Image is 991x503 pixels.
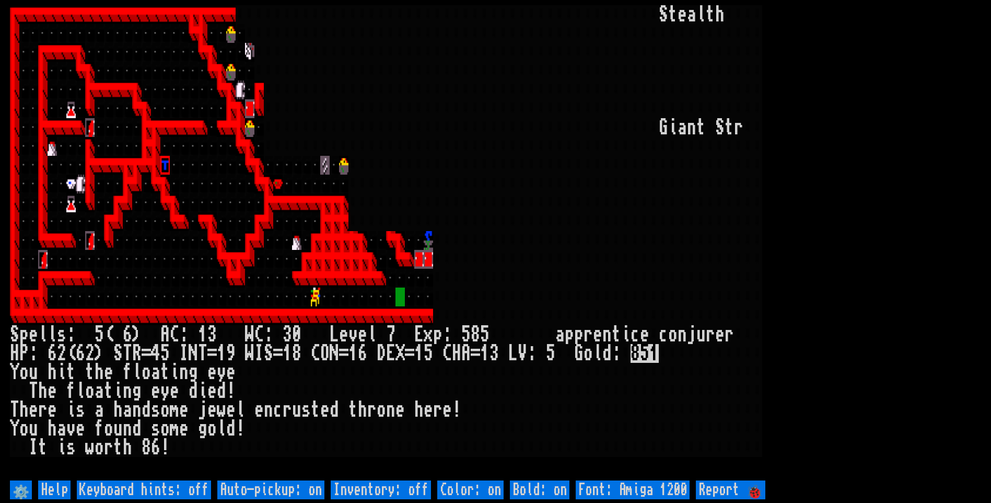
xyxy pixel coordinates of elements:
div: e [226,401,236,419]
div: : [179,325,189,344]
div: e [48,382,57,401]
div: o [207,419,217,438]
div: H [452,344,461,363]
div: 5 [461,325,471,344]
div: = [471,344,480,363]
div: E [386,344,395,363]
div: j [687,325,696,344]
div: = [142,344,151,363]
div: w [217,401,226,419]
div: e [179,419,189,438]
input: Keyboard hints: off [77,481,211,499]
div: e [226,363,236,382]
div: G [659,118,668,137]
div: h [123,438,132,457]
div: S [10,325,19,344]
div: s [151,401,160,419]
div: o [104,419,113,438]
div: a [687,5,696,24]
div: e [678,5,687,24]
div: c [631,325,640,344]
div: 5 [160,344,170,363]
input: Auto-pickup: on [217,481,324,499]
div: h [48,363,57,382]
div: h [48,419,57,438]
div: i [621,325,631,344]
div: = [405,344,414,363]
div: e [170,382,179,401]
div: p [433,325,442,344]
div: e [640,325,649,344]
div: o [19,419,29,438]
div: y [160,382,170,401]
div: 1 [348,344,358,363]
div: l [217,419,226,438]
div: ) [132,325,142,344]
div: E [414,325,424,344]
div: S [659,5,668,24]
div: i [113,382,123,401]
div: I [29,438,38,457]
div: n [687,118,696,137]
div: 6 [123,325,132,344]
div: a [95,382,104,401]
div: P [19,344,29,363]
div: L [508,344,518,363]
div: o [377,401,386,419]
div: e [48,401,57,419]
div: : [264,325,273,344]
div: u [29,419,38,438]
div: y [217,363,226,382]
div: C [170,325,179,344]
div: V [518,344,527,363]
div: u [292,401,301,419]
div: 2 [85,344,95,363]
div: 5 [424,344,433,363]
div: l [38,325,48,344]
div: i [198,382,207,401]
div: 6 [48,344,57,363]
div: n [602,325,612,344]
div: d [602,344,612,363]
div: 5 [546,344,555,363]
div: = [207,344,217,363]
div: t [696,118,706,137]
div: t [725,118,734,137]
div: I [179,344,189,363]
div: g [189,363,198,382]
div: e [207,363,217,382]
div: a [678,118,687,137]
div: r [725,325,734,344]
div: h [19,401,29,419]
div: v [348,325,358,344]
div: l [696,5,706,24]
div: 8 [471,325,480,344]
div: r [734,118,743,137]
div: ( [66,344,76,363]
div: o [142,363,151,382]
input: Inventory: off [331,481,431,499]
div: o [668,325,678,344]
div: c [273,401,283,419]
div: C [254,325,264,344]
div: r [38,401,48,419]
div: 1 [480,344,489,363]
div: 0 [292,325,301,344]
input: Color: on [437,481,504,499]
div: f [95,419,104,438]
div: h [95,363,104,382]
div: l [236,401,245,419]
div: D [377,344,386,363]
div: 4 [151,344,160,363]
div: t [66,363,76,382]
div: 7 [386,325,395,344]
div: t [160,363,170,382]
div: 6 [358,344,367,363]
div: : [442,325,452,344]
div: d [217,382,226,401]
div: S [264,344,273,363]
div: i [57,438,66,457]
div: m [170,401,179,419]
div: d [330,401,339,419]
div: a [555,325,565,344]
